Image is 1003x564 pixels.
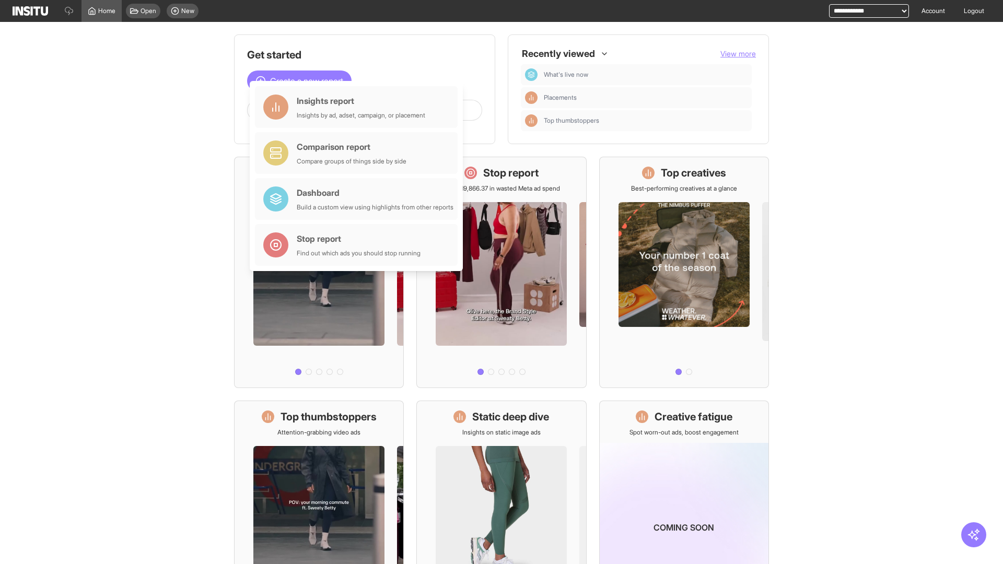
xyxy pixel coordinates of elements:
a: What's live nowSee all active ads instantly [234,157,404,388]
span: Top thumbstoppers [544,116,748,125]
span: Open [141,7,156,15]
span: What's live now [544,70,748,79]
a: Top creativesBest-performing creatives at a glance [599,157,769,388]
p: Best-performing creatives at a glance [631,184,737,193]
div: Dashboard [297,186,453,199]
span: New [181,7,194,15]
span: Create a new report [270,75,343,87]
div: Stop report [297,232,421,245]
span: What's live now [544,70,588,79]
span: Top thumbstoppers [544,116,599,125]
div: Comparison report [297,140,406,153]
h1: Top thumbstoppers [281,409,377,424]
div: Dashboard [525,68,538,81]
a: Stop reportSave £19,866.37 in wasted Meta ad spend [416,157,586,388]
div: Insights [525,114,538,127]
span: Home [98,7,115,15]
p: Attention-grabbing video ads [277,428,360,437]
div: Build a custom view using highlights from other reports [297,203,453,211]
span: Placements [544,93,748,102]
div: Compare groups of things side by side [297,157,406,166]
h1: Top creatives [661,166,726,180]
p: Insights on static image ads [462,428,541,437]
button: Create a new report [247,70,352,91]
img: Logo [13,6,48,16]
div: Find out which ads you should stop running [297,249,421,257]
span: Placements [544,93,577,102]
span: View more [720,49,756,58]
div: Insights report [297,95,425,107]
p: Save £19,866.37 in wasted Meta ad spend [442,184,560,193]
h1: Stop report [483,166,539,180]
h1: Static deep dive [472,409,549,424]
div: Insights [525,91,538,104]
button: View more [720,49,756,59]
div: Insights by ad, adset, campaign, or placement [297,111,425,120]
h1: Get started [247,48,482,62]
